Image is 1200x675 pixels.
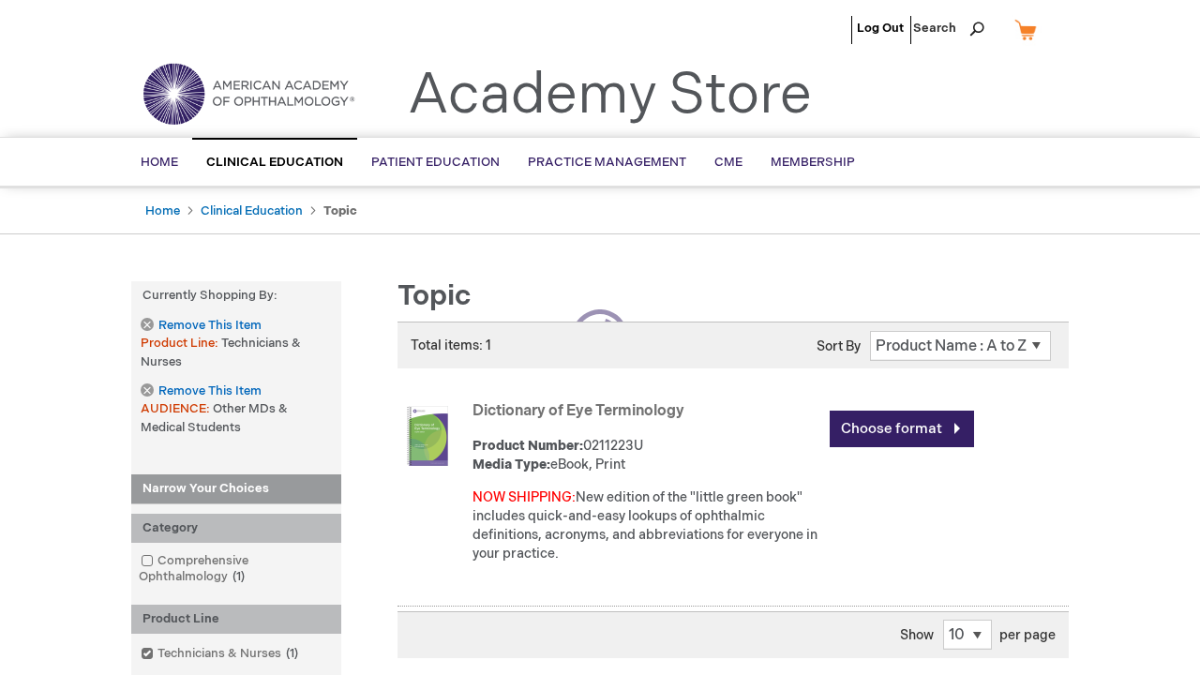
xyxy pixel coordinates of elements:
a: Clinical Education [192,138,357,186]
span: 1 [228,569,249,584]
font: NOW SHIPPING: [472,489,576,505]
a: Clinical Education [201,203,303,218]
span: 1 [281,646,303,661]
span: Product Line [141,336,221,351]
span: AUDIENCE [141,401,213,416]
a: Comprehensive Ophthalmology1 [136,552,337,586]
span: Show [900,627,934,643]
div: Product Line [131,605,341,634]
a: Academy Store [408,62,812,129]
strong: Topic [323,203,357,218]
a: Remove This Item [141,318,261,334]
a: Choose format [830,411,974,447]
span: Clinical Education [206,155,343,170]
span: Membership [771,155,855,170]
span: per page [999,627,1056,643]
a: Technicians & Nurses1 [136,645,306,663]
a: Membership [757,140,869,186]
strong: Currently Shopping by: [131,281,341,310]
div: New edition of the "little green book" includes quick-and-easy lookups of ophthalmic definitions,... [472,488,820,563]
a: CME [700,140,757,186]
div: 0211223U eBook, Print [472,437,820,474]
span: Patient Education [371,155,500,170]
span: Total items: 1 [411,337,491,353]
a: Remove This Item [141,383,261,399]
div: Category [131,514,341,543]
a: Practice Management [514,140,700,186]
span: Remove This Item [158,317,262,335]
img: Dictionary of Eye Terminology [397,406,457,466]
span: Topic [397,279,471,313]
a: Patient Education [357,140,514,186]
a: Dictionary of Eye Terminology [472,402,684,420]
span: Other MDs & Medical Students [141,401,288,435]
a: Home [145,203,180,218]
span: Technicians & Nurses [141,336,301,369]
label: Sort By [817,338,861,354]
strong: Media Type: [472,457,550,472]
span: Remove This Item [158,382,262,400]
strong: Narrow Your Choices [131,474,341,504]
span: Search [913,9,984,47]
span: Home [141,155,178,170]
strong: Product Number: [472,438,583,454]
a: Log Out [857,21,904,36]
span: CME [714,155,742,170]
span: Practice Management [528,155,686,170]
